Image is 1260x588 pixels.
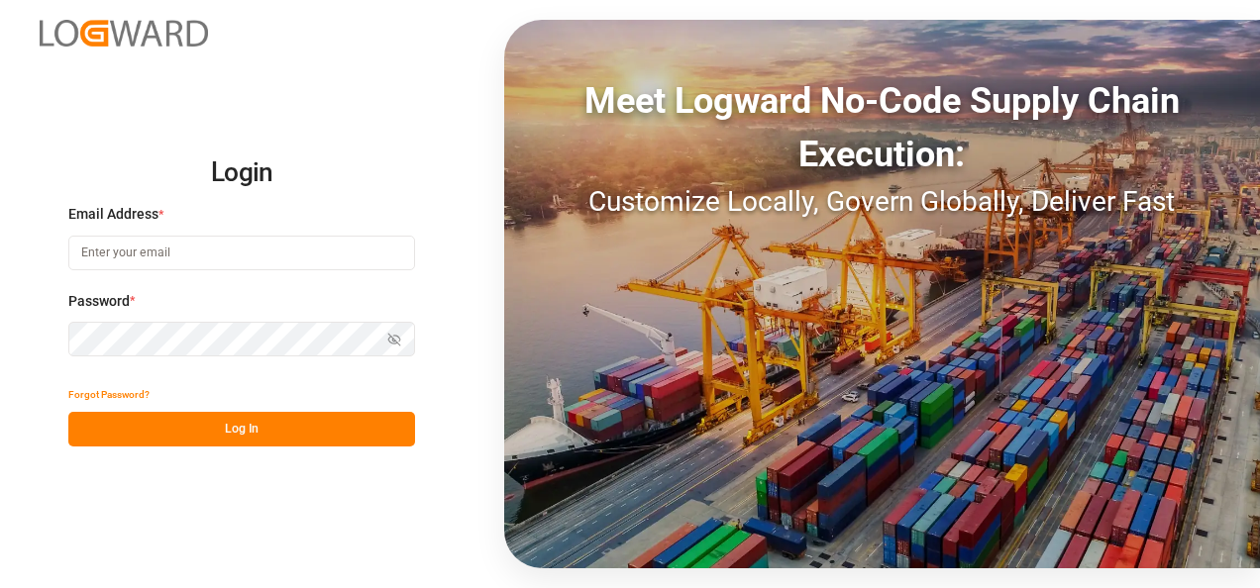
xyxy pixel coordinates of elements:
img: Logward_new_orange.png [40,20,208,47]
button: Forgot Password? [68,377,150,412]
h2: Login [68,142,415,205]
div: Customize Locally, Govern Globally, Deliver Fast [504,181,1260,223]
input: Enter your email [68,236,415,270]
span: Email Address [68,204,158,225]
button: Log In [68,412,415,446]
div: Meet Logward No-Code Supply Chain Execution: [504,74,1260,181]
span: Password [68,291,130,312]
